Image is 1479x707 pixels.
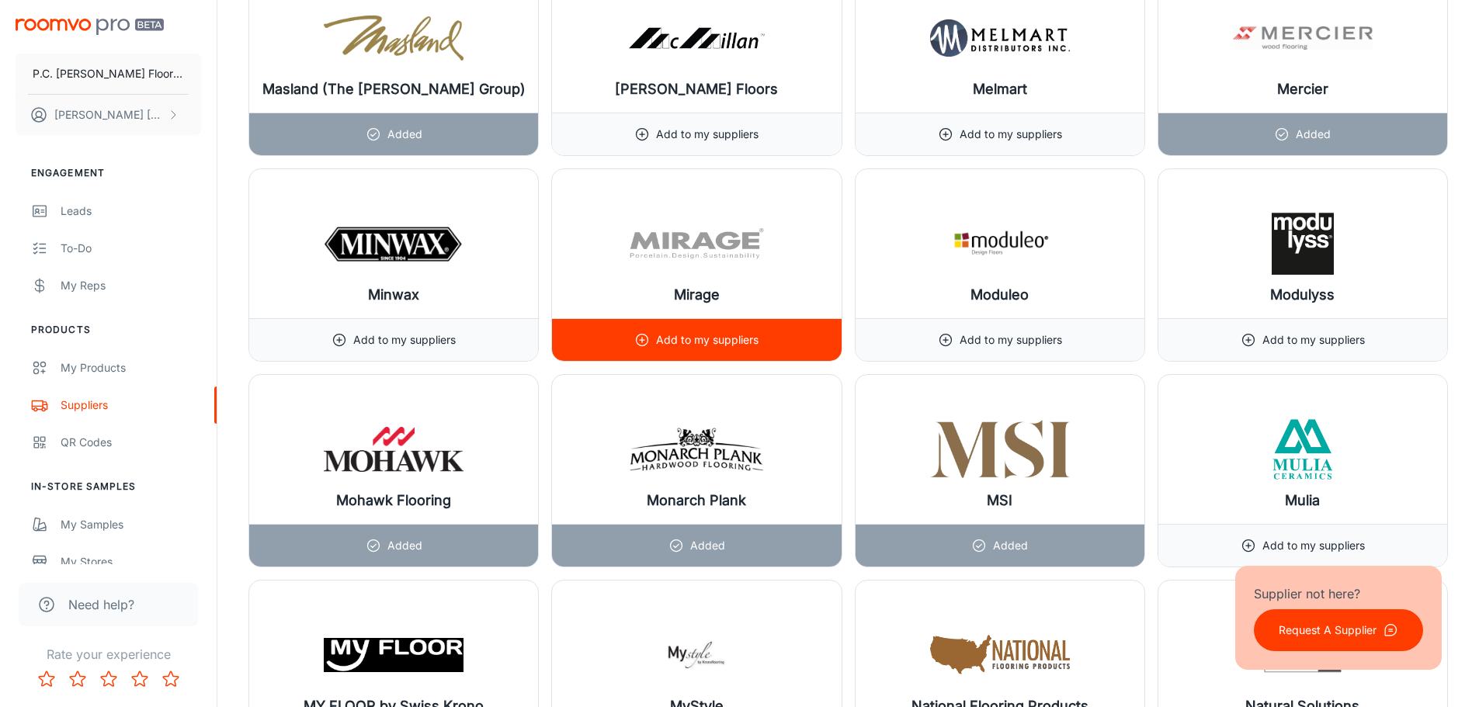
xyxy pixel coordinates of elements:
[656,126,759,143] p: Add to my suppliers
[16,19,164,35] img: Roomvo PRO Beta
[960,331,1062,348] p: Add to my suppliers
[615,78,778,100] h6: [PERSON_NAME] Floors
[674,284,720,306] h6: Mirage
[61,277,201,294] div: My Reps
[1270,284,1335,306] h6: Modulyss
[262,78,526,100] h6: Masland (The [PERSON_NAME] Group)
[1277,78,1328,100] h6: Mercier
[1233,213,1373,275] img: Modulyss
[61,434,201,451] div: QR Codes
[647,490,746,511] h6: Monarch Plank
[387,126,422,143] p: Added
[993,537,1028,554] p: Added
[61,553,201,570] div: My Stores
[627,624,766,686] img: MyStyle
[987,490,1012,511] h6: MSI
[155,664,186,695] button: Rate 5 star
[61,516,201,533] div: My Samples
[353,331,456,348] p: Add to my suppliers
[656,331,759,348] p: Add to my suppliers
[16,54,201,94] button: P.C. [PERSON_NAME] Floor Covering Inc
[960,126,1062,143] p: Add to my suppliers
[324,7,463,69] img: Masland (The Dixie Group)
[1254,584,1423,603] p: Supplier not here?
[690,537,725,554] p: Added
[16,95,201,135] button: [PERSON_NAME] [PERSON_NAME]
[930,624,1070,686] img: National Flooring Products
[930,7,1070,69] img: Melmart
[387,537,422,554] p: Added
[124,664,155,695] button: Rate 4 star
[61,203,201,220] div: Leads
[93,664,124,695] button: Rate 3 star
[324,624,463,686] img: MY FLOOR by Swiss Krono
[61,240,201,257] div: To-do
[12,645,204,664] p: Rate your experience
[1296,126,1331,143] p: Added
[33,65,184,82] p: P.C. [PERSON_NAME] Floor Covering Inc
[1254,609,1423,651] button: Request A Supplier
[627,213,766,275] img: Mirage
[324,213,463,275] img: Minwax
[368,284,419,306] h6: Minwax
[627,7,766,69] img: McMillan Floors
[1262,537,1365,554] p: Add to my suppliers
[324,418,463,480] img: Mohawk Flooring
[1233,624,1373,686] img: Natural Solutions
[627,418,766,480] img: Monarch Plank
[61,397,201,414] div: Suppliers
[973,78,1027,100] h6: Melmart
[1262,331,1365,348] p: Add to my suppliers
[1285,490,1320,511] h6: Mulia
[1279,622,1377,639] p: Request A Supplier
[61,359,201,376] div: My Products
[68,595,134,614] span: Need help?
[930,418,1070,480] img: MSI
[336,490,451,511] h6: Mohawk Flooring
[54,106,164,123] p: [PERSON_NAME] [PERSON_NAME]
[62,664,93,695] button: Rate 2 star
[1233,7,1373,69] img: Mercier
[970,284,1029,306] h6: Moduleo
[1233,418,1373,480] img: Mulia
[31,664,62,695] button: Rate 1 star
[930,213,1070,275] img: Moduleo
